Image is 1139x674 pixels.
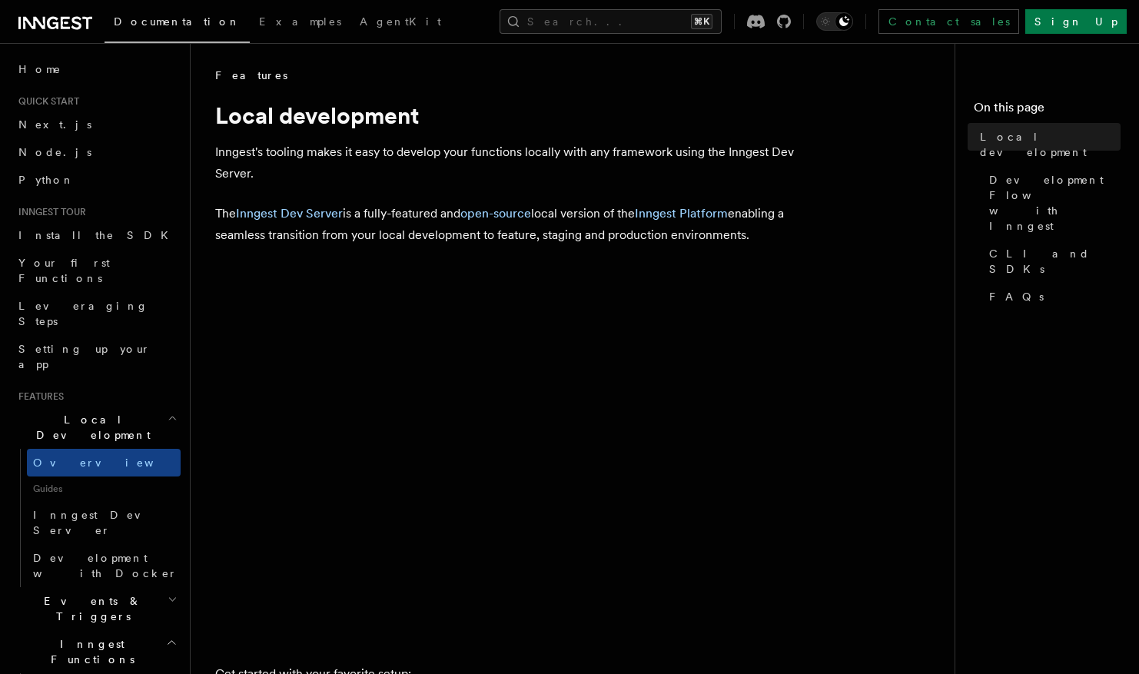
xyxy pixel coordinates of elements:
span: Local Development [12,412,168,443]
span: FAQs [989,289,1044,304]
a: Node.js [12,138,181,166]
span: Quick start [12,95,79,108]
a: Inngest Dev Server [27,501,181,544]
span: Leveraging Steps [18,300,148,327]
span: Inngest tour [12,206,86,218]
h1: Local development [215,101,830,129]
a: Home [12,55,181,83]
a: open-source [460,206,531,221]
a: AgentKit [350,5,450,42]
a: Python [12,166,181,194]
button: Events & Triggers [12,587,181,630]
a: Sign Up [1025,9,1127,34]
img: The Inngest Dev Server on the Functions page [215,271,830,639]
a: Local development [974,123,1121,166]
button: Search...⌘K [500,9,722,34]
span: Examples [259,15,341,28]
span: Documentation [114,15,241,28]
button: Inngest Functions [12,630,181,673]
span: Setting up your app [18,343,151,370]
h4: On this page [974,98,1121,123]
a: Inngest Platform [635,206,728,221]
a: Inngest Dev Server [236,206,343,221]
span: Development Flow with Inngest [989,172,1121,234]
span: Local development [980,129,1121,160]
span: Home [18,61,61,77]
div: Local Development [12,449,181,587]
p: Inngest's tooling makes it easy to develop your functions locally with any framework using the In... [215,141,830,184]
p: The is a fully-featured and local version of the enabling a seamless transition from your local d... [215,203,830,246]
a: Next.js [12,111,181,138]
a: Development Flow with Inngest [983,166,1121,240]
span: Your first Functions [18,257,110,284]
kbd: ⌘K [691,14,712,29]
a: Contact sales [878,9,1019,34]
a: Setting up your app [12,335,181,378]
a: Overview [27,449,181,476]
button: Toggle dark mode [816,12,853,31]
span: Node.js [18,146,91,158]
span: Events & Triggers [12,593,168,624]
a: Your first Functions [12,249,181,292]
span: Inngest Functions [12,636,166,667]
span: Python [18,174,75,186]
span: Features [12,390,64,403]
span: Overview [33,457,191,469]
span: AgentKit [360,15,441,28]
span: CLI and SDKs [989,246,1121,277]
span: Next.js [18,118,91,131]
a: Documentation [105,5,250,43]
span: Development with Docker [33,552,178,579]
a: Install the SDK [12,221,181,249]
span: Install the SDK [18,229,178,241]
button: Local Development [12,406,181,449]
a: CLI and SDKs [983,240,1121,283]
a: FAQs [983,283,1121,310]
span: Inngest Dev Server [33,509,164,536]
a: Leveraging Steps [12,292,181,335]
span: Features [215,68,287,83]
a: Examples [250,5,350,42]
a: Development with Docker [27,544,181,587]
span: Guides [27,476,181,501]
